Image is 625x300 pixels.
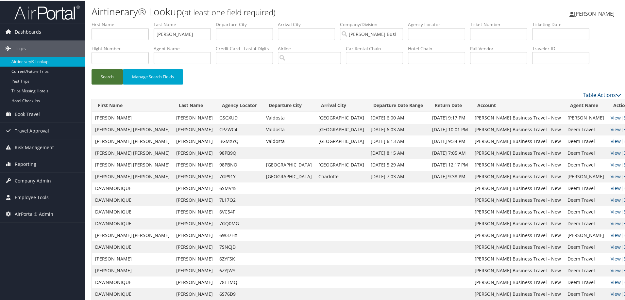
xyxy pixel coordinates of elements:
td: 6SMV45 [216,182,263,194]
a: View [611,267,621,273]
td: DAWNMONIQUE [92,241,173,252]
td: [PERSON_NAME] Business Travel - New [471,194,564,205]
span: AirPortal® Admin [15,205,53,222]
th: Agent Name [564,99,607,111]
span: Risk Management [15,139,54,155]
td: [PERSON_NAME] Business Travel - New [471,241,564,252]
td: Deem Travel [564,288,607,299]
td: [DATE] 10:01 PM [429,123,471,135]
td: 98PB9Q [216,147,263,158]
label: Flight Number [92,45,154,51]
label: Last Name [154,21,216,27]
span: Employee Tools [15,189,49,205]
span: Reporting [15,155,36,172]
small: (at least one field required) [182,6,276,17]
td: [PERSON_NAME] Business Travel - New [471,135,564,147]
td: 6ZYJWY [216,264,263,276]
span: Company Admin [15,172,51,188]
td: [DATE] 6:00 AM [367,111,429,123]
span: Book Travel [15,105,40,122]
th: Arrival City: activate to sort column ascending [315,99,367,111]
td: [PERSON_NAME] [173,229,216,241]
td: [PERSON_NAME] [PERSON_NAME] [92,170,173,182]
td: [DATE] 8:15 AM [367,147,429,158]
td: [PERSON_NAME] Business Travel - New [471,111,564,123]
th: First Name: activate to sort column ascending [92,99,173,111]
td: [GEOGRAPHIC_DATA] [263,158,315,170]
td: [PERSON_NAME] [92,252,173,264]
label: Agent Name [154,45,216,51]
td: [PERSON_NAME] Business Travel - New [471,170,564,182]
label: Credit Card - Last 4 Digits [216,45,278,51]
td: GSGXUD [216,111,263,123]
td: [GEOGRAPHIC_DATA] [315,111,367,123]
td: DAWNMONIQUE [92,182,173,194]
th: Last Name: activate to sort column ascending [173,99,216,111]
td: 78LTMQ [216,276,263,288]
td: Deem Travel [564,147,607,158]
td: Deem Travel [564,182,607,194]
th: Return Date: activate to sort column ascending [429,99,471,111]
td: Deem Travel [564,205,607,217]
td: [PERSON_NAME] [564,170,607,182]
td: [PERSON_NAME] [173,111,216,123]
td: Charlotte [315,170,367,182]
td: [GEOGRAPHIC_DATA] [315,123,367,135]
td: [GEOGRAPHIC_DATA] [315,158,367,170]
span: [PERSON_NAME] [574,9,615,17]
span: Travel Approval [15,122,49,138]
a: Table Actions [583,91,621,98]
label: Airline [278,45,346,51]
td: [PERSON_NAME] [PERSON_NAME] [92,158,173,170]
td: 6W37HX [216,229,263,241]
a: View [611,114,621,120]
td: Deem Travel [564,158,607,170]
a: View [611,231,621,238]
td: Deem Travel [564,264,607,276]
th: Account: activate to sort column ascending [471,99,564,111]
td: [GEOGRAPHIC_DATA] [263,170,315,182]
label: Car Rental Chain [346,45,408,51]
td: [PERSON_NAME] Business Travel - New [471,217,564,229]
td: [PERSON_NAME] [173,264,216,276]
label: Rail Vendor [470,45,532,51]
td: [PERSON_NAME] Business Travel - New [471,147,564,158]
label: Ticketing Date [532,21,594,27]
td: [PERSON_NAME] Business Travel - New [471,205,564,217]
a: View [611,161,621,167]
a: [PERSON_NAME] [569,3,621,23]
th: Departure Date Range: activate to sort column ascending [367,99,429,111]
span: Trips [15,40,26,56]
label: Company/Division [340,21,408,27]
td: [GEOGRAPHIC_DATA] [315,135,367,147]
td: [PERSON_NAME] Business Travel - New [471,276,564,288]
td: [PERSON_NAME] [173,158,216,170]
img: airportal-logo.png [14,4,80,20]
td: [DATE] 12:17 PM [429,158,471,170]
td: [PERSON_NAME] Business Travel - New [471,123,564,135]
td: DAWNMONIQUE [92,205,173,217]
td: [PERSON_NAME] [564,111,607,123]
td: 6ZYFSK [216,252,263,264]
button: Manage Search Fields [123,69,183,84]
td: 7GP91Y [216,170,263,182]
a: View [611,196,621,202]
td: [PERSON_NAME] [PERSON_NAME] [92,147,173,158]
a: View [611,278,621,285]
td: [PERSON_NAME] [173,217,216,229]
td: DAWNMONIQUE [92,288,173,299]
td: [DATE] 9:38 PM [429,170,471,182]
td: [PERSON_NAME] Business Travel - New [471,229,564,241]
td: [PERSON_NAME] [173,252,216,264]
td: [DATE] 9:34 PM [429,135,471,147]
a: View [611,126,621,132]
label: Ticket Number [470,21,532,27]
td: Deem Travel [564,252,607,264]
a: View [611,184,621,191]
a: View [611,137,621,144]
td: Deem Travel [564,217,607,229]
label: First Name [92,21,154,27]
td: [DATE] 9:17 PM [429,111,471,123]
td: [PERSON_NAME] [PERSON_NAME] [92,229,173,241]
a: View [611,243,621,249]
